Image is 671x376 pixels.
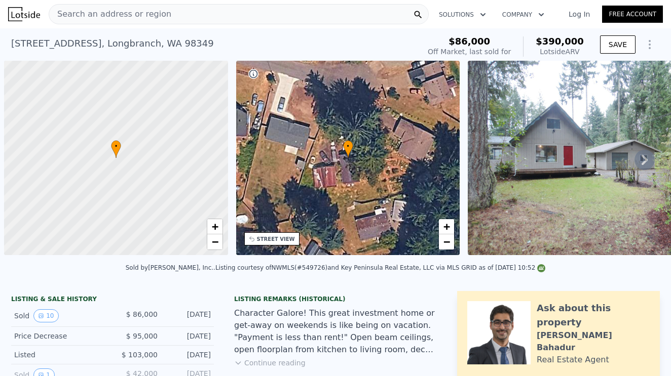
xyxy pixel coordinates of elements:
a: Zoom in [439,219,454,234]
span: $390,000 [536,36,584,47]
div: Character Galore! This great investment home or get-away on weekends is like being on vacation. "... [234,307,437,356]
div: Listing courtesy of NWMLS (#549726) and Key Peninsula Real Estate, LLC via MLS GRID as of [DATE] ... [215,264,545,271]
span: $ 95,000 [126,332,158,340]
span: − [211,235,218,248]
img: NWMLS Logo [537,264,545,272]
button: Continue reading [234,358,306,368]
div: • [343,140,353,158]
div: Price Decrease [14,331,104,341]
a: Log In [556,9,602,19]
span: $ 86,000 [126,310,158,318]
div: Listing Remarks (Historical) [234,295,437,303]
span: Search an address or region [49,8,171,20]
img: Lotside [8,7,40,21]
span: $ 103,000 [122,351,158,359]
span: + [211,220,218,233]
div: STREET VIEW [257,235,295,243]
a: Zoom in [207,219,222,234]
a: Zoom out [207,234,222,249]
div: Ask about this property [537,301,650,329]
div: [DATE] [166,309,211,322]
div: Lotside ARV [536,47,584,57]
div: Off Market, last sold for [428,47,511,57]
div: Listed [14,350,104,360]
a: Free Account [602,6,663,23]
button: Solutions [431,6,494,24]
button: View historical data [33,309,58,322]
span: • [343,142,353,151]
span: $86,000 [449,36,490,47]
div: [PERSON_NAME] Bahadur [537,329,650,354]
button: Show Options [640,34,660,55]
span: + [443,220,450,233]
div: Sold by [PERSON_NAME], Inc. . [126,264,215,271]
button: Company [494,6,552,24]
div: LISTING & SALE HISTORY [11,295,214,305]
div: [DATE] [166,331,211,341]
span: − [443,235,450,248]
a: Zoom out [439,234,454,249]
div: [STREET_ADDRESS] , Longbranch , WA 98349 [11,36,214,51]
div: Sold [14,309,104,322]
button: SAVE [600,35,636,54]
div: • [111,140,121,158]
div: Real Estate Agent [537,354,609,366]
div: [DATE] [166,350,211,360]
span: • [111,142,121,151]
